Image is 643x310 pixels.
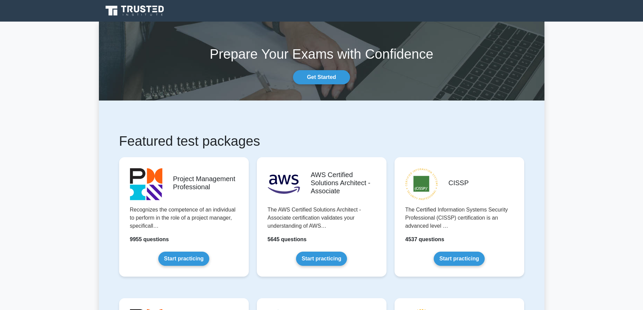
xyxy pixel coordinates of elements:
[296,252,347,266] a: Start practicing
[99,46,544,62] h1: Prepare Your Exams with Confidence
[434,252,485,266] a: Start practicing
[158,252,209,266] a: Start practicing
[119,133,524,149] h1: Featured test packages
[293,70,350,84] a: Get Started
